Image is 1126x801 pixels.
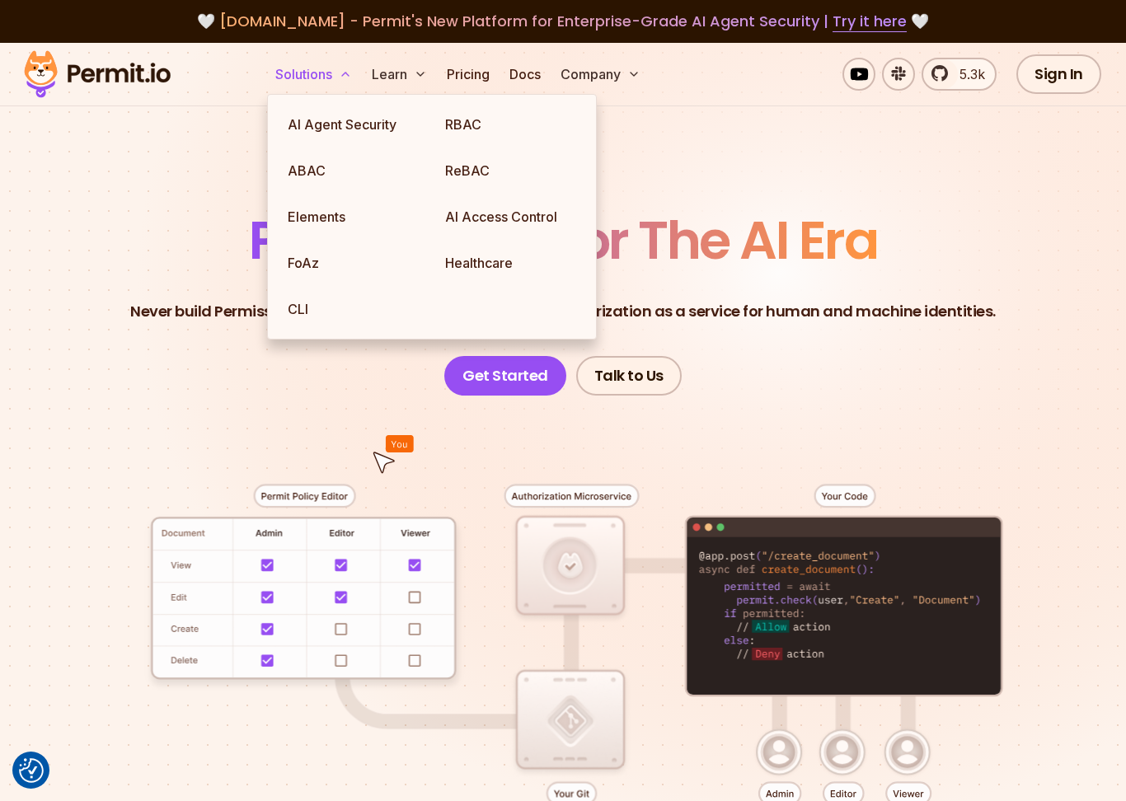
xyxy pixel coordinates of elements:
[554,58,647,91] button: Company
[19,758,44,783] button: Consent Preferences
[440,58,496,91] a: Pricing
[274,194,432,240] a: Elements
[432,148,589,194] a: ReBAC
[269,58,359,91] button: Solutions
[219,11,907,31] span: [DOMAIN_NAME] - Permit's New Platform for Enterprise-Grade AI Agent Security |
[432,240,589,286] a: Healthcare
[576,356,682,396] a: Talk to Us
[922,58,997,91] a: 5.3k
[19,758,44,783] img: Revisit consent button
[274,101,432,148] a: AI Agent Security
[1016,54,1101,94] a: Sign In
[365,58,434,91] button: Learn
[432,101,589,148] a: RBAC
[16,46,178,102] img: Permit logo
[130,300,996,323] p: Never build Permissions again. Zero-latency fine-grained authorization as a service for human and...
[274,148,432,194] a: ABAC
[503,58,547,91] a: Docs
[444,356,566,396] a: Get Started
[432,194,589,240] a: AI Access Control
[274,286,432,332] a: CLI
[40,10,1086,33] div: 🤍 🤍
[249,204,877,277] span: Permissions for The AI Era
[274,240,432,286] a: FoAz
[950,64,985,84] span: 5.3k
[833,11,907,32] a: Try it here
